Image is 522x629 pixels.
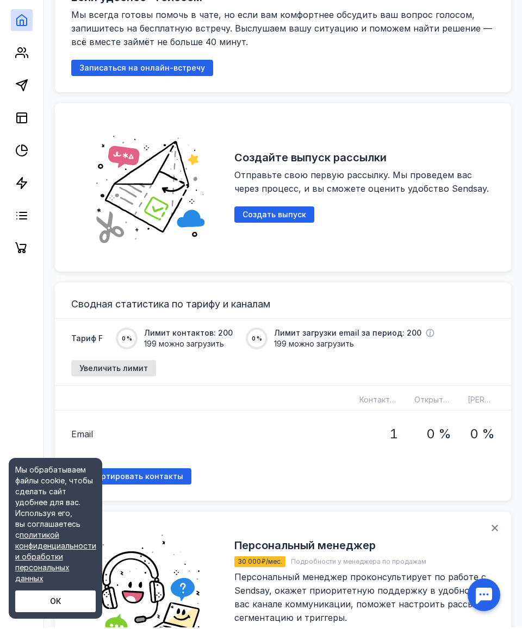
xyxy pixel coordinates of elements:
a: Импортировать контакты [71,470,191,486]
span: Записаться на онлайн-встречу [79,65,205,74]
h1: 0 % [470,429,495,443]
h2: Создайте выпуск рассылки [234,153,387,166]
span: Открытий [414,397,452,406]
span: Лимит контактов: 200 [144,329,233,340]
span: 199 можно загрузить [144,340,233,351]
a: Записаться на онлайн-встречу [71,65,213,74]
span: Подробности у менеджера по продажам [291,559,426,567]
a: политикой конфиденциальности и обработки персональных данных [15,532,96,584]
div: Мы обрабатываем файлы cookie, чтобы сделать сайт удобнее для вас. Используя его, вы соглашаетесь c [15,466,96,586]
button: Создать выпуск [234,208,314,224]
span: Email [71,429,93,442]
h1: 0 % [426,429,451,443]
span: Отправьте свою первую рассылку. Мы проведем вас через процесс, и вы сможете оценить удобство Send... [234,171,489,196]
span: Тариф F [71,335,103,345]
span: Увеличить лимит [79,366,148,375]
span: 199 можно загрузить [274,340,434,351]
button: ОК [15,592,96,614]
span: Мы всегда готовы помочь в чате, но если вам комфортнее обсудить ваш вопрос голосом, запишитесь на... [71,11,495,49]
button: Записаться на онлайн-встречу [71,61,213,78]
h3: Сводная статистика по тарифу и каналам [71,300,495,311]
span: 30 000 ₽/мес. [238,559,282,567]
span: Лимит загрузки email за период: 200 [274,329,421,340]
h2: Персональный менеджер [234,540,376,553]
button: Увеличить лимит [71,362,156,378]
img: abd19fe006828e56528c6cd305e49c57.png [82,121,218,257]
span: Персональный менеджер проконсультирует по работе c Sendsay, окажет приоритетную поддержку в удобн... [234,573,497,625]
h1: 1 [389,429,398,443]
span: Импортировать контакты [79,474,183,483]
span: Контактов [359,397,399,406]
span: Создать выпуск [243,212,306,221]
